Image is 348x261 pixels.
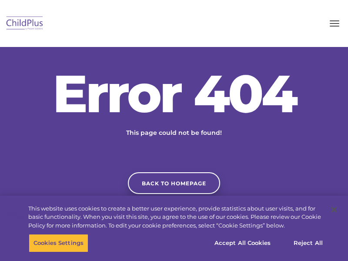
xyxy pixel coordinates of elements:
[210,234,275,252] button: Accept All Cookies
[83,128,265,137] p: This page could not be found!
[281,234,335,252] button: Reject All
[128,172,220,194] a: Back to homepage
[43,67,304,120] h2: Error 404
[4,13,45,34] img: ChildPlus by Procare Solutions
[28,204,324,230] div: This website uses cookies to create a better user experience, provide statistics about user visit...
[29,234,88,252] button: Cookies Settings
[325,200,344,219] button: Close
